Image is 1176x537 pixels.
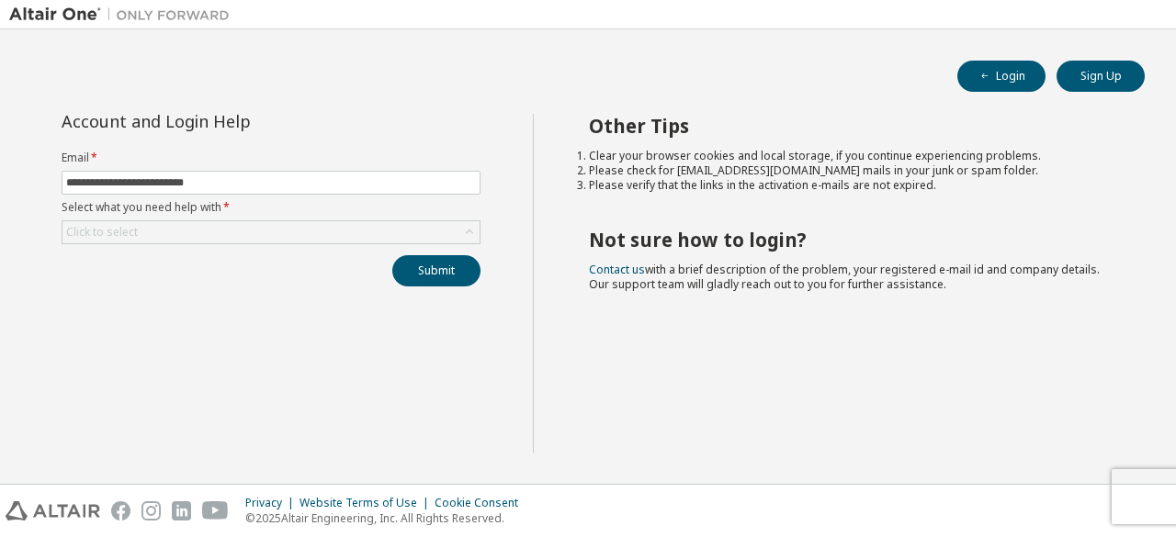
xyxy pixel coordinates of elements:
[589,149,1113,163] li: Clear your browser cookies and local storage, if you continue experiencing problems.
[111,501,130,520] img: facebook.svg
[589,262,1100,292] span: with a brief description of the problem, your registered e-mail id and company details. Our suppo...
[62,114,397,129] div: Account and Login Help
[435,496,529,510] div: Cookie Consent
[172,501,191,520] img: linkedin.svg
[392,255,481,286] button: Submit
[245,496,300,510] div: Privacy
[589,163,1113,178] li: Please check for [EMAIL_ADDRESS][DOMAIN_NAME] mails in your junk or spam folder.
[1057,61,1145,92] button: Sign Up
[589,262,645,277] a: Contact us
[245,510,529,526] p: © 2025 Altair Engineering, Inc. All Rights Reserved.
[9,6,239,24] img: Altair One
[300,496,435,510] div: Website Terms of Use
[66,225,138,240] div: Click to select
[141,501,161,520] img: instagram.svg
[62,221,480,243] div: Click to select
[62,151,481,165] label: Email
[589,228,1113,252] h2: Not sure how to login?
[957,61,1046,92] button: Login
[6,501,100,520] img: altair_logo.svg
[589,178,1113,193] li: Please verify that the links in the activation e-mails are not expired.
[62,200,481,215] label: Select what you need help with
[202,501,229,520] img: youtube.svg
[589,114,1113,138] h2: Other Tips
